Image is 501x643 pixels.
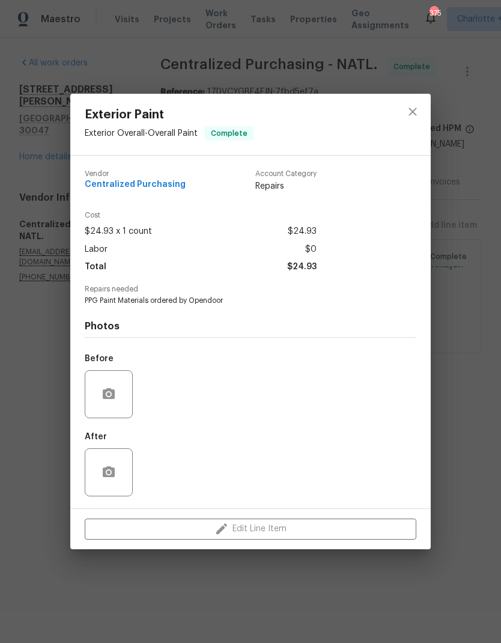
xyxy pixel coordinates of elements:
span: Vendor [85,170,186,178]
h4: Photos [85,320,416,332]
span: Centralized Purchasing [85,180,186,189]
span: Repairs [255,180,317,192]
span: Repairs needed [85,285,416,293]
span: Exterior Overall - Overall Paint [85,129,198,138]
span: $0 [305,241,317,258]
span: Cost [85,212,317,219]
span: Total [85,258,106,276]
span: Complete [206,127,252,139]
span: $24.93 [287,258,317,276]
div: 375 [430,7,438,19]
span: $24.93 [288,223,317,240]
span: PPG Paint Materials ordered by Opendoor [85,296,383,306]
button: close [398,97,427,126]
span: Labor [85,241,108,258]
span: $24.93 x 1 count [85,223,152,240]
h5: After [85,433,107,441]
span: Account Category [255,170,317,178]
h5: Before [85,355,114,363]
span: Exterior Paint [85,108,254,121]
